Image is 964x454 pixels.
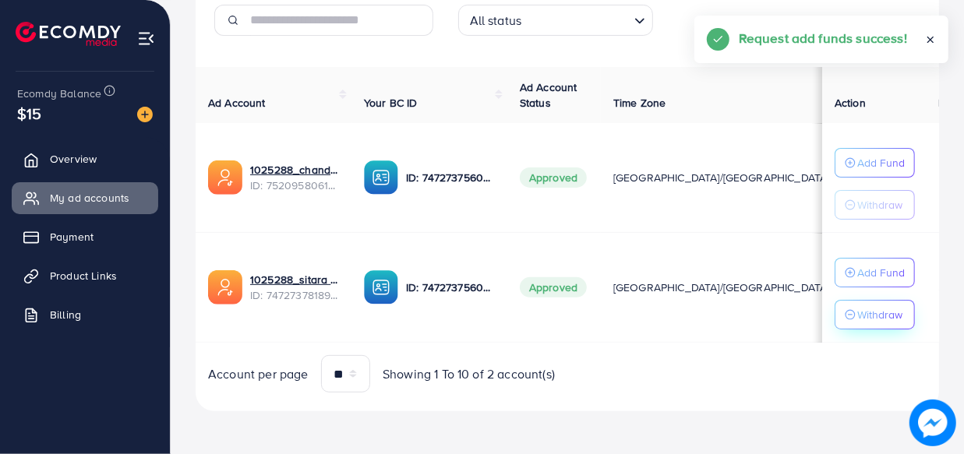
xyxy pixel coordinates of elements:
span: Approved [520,167,587,188]
a: Payment [12,221,158,252]
span: Product Links [50,268,117,283]
span: All status [467,9,525,32]
img: ic-ads-acc.e4c84228.svg [208,160,242,195]
p: Add Fund [857,153,905,172]
span: $15 [13,97,46,129]
img: image [137,107,153,122]
span: [GEOGRAPHIC_DATA]/[GEOGRAPHIC_DATA] [613,170,830,185]
span: Time Zone [613,95,666,111]
p: ID: 7472737560574476289 [406,278,495,297]
input: Search for option [526,6,627,32]
button: Add Fund [835,258,915,287]
img: ic-ads-acc.e4c84228.svg [208,270,242,304]
img: menu [137,30,155,48]
span: ID: 7472737818918469633 [250,287,339,303]
button: Withdraw [835,300,915,329]
span: Ecomdy Balance [17,86,101,101]
span: [GEOGRAPHIC_DATA]/[GEOGRAPHIC_DATA] [613,280,830,295]
p: Withdraw [857,195,902,214]
span: My ad accounts [50,190,129,206]
a: 1025288_sitara 1_1739882368176 [250,272,339,287]
a: Billing [12,299,158,330]
span: Account per page [208,365,309,383]
span: Ad Account [208,95,266,111]
a: Product Links [12,260,158,291]
p: Add Fund [857,263,905,282]
span: Showing 1 To 10 of 2 account(s) [383,365,555,383]
span: Your BC ID [364,95,418,111]
p: ID: 7472737560574476289 [406,168,495,187]
button: Withdraw [835,190,915,220]
span: Approved [520,277,587,297]
span: Payment [50,229,94,245]
div: <span class='underline'>1025288_chandsitara 2_1751109521773</span></br>7520958061609271313 [250,162,339,194]
span: ID: 7520958061609271313 [250,178,339,193]
span: Ad Account Status [520,79,577,111]
a: 1025288_chandsitara 2_1751109521773 [250,162,339,178]
h5: Request add funds success! [739,28,907,48]
p: Withdraw [857,305,902,324]
img: ic-ba-acc.ded83a64.svg [364,270,398,304]
span: Billing [50,307,81,322]
span: Action [835,95,866,111]
img: ic-ba-acc.ded83a64.svg [364,160,398,195]
span: Overview [50,151,97,167]
img: logo [16,22,121,46]
a: Overview [12,143,158,174]
button: Add Fund [835,148,915,178]
a: My ad accounts [12,182,158,213]
img: image [909,399,956,446]
div: <span class='underline'>1025288_sitara 1_1739882368176</span></br>7472737818918469633 [250,272,339,304]
div: Search for option [458,5,653,36]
